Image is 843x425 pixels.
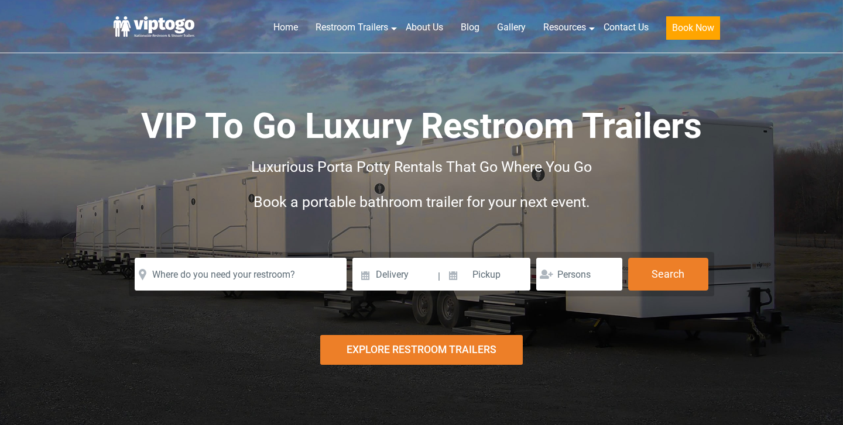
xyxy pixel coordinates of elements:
[265,15,307,40] a: Home
[452,15,488,40] a: Blog
[253,194,590,210] span: Book a portable bathroom trailer for your next event.
[657,15,729,47] a: Book Now
[141,105,702,147] span: VIP To Go Luxury Restroom Trailers
[536,258,622,291] input: Persons
[397,15,452,40] a: About Us
[251,158,592,175] span: Luxurious Porta Potty Rentals That Go Where You Go
[534,15,595,40] a: Resources
[628,258,708,291] button: Search
[595,15,657,40] a: Contact Us
[438,258,440,295] span: |
[135,258,347,291] input: Where do you need your restroom?
[307,15,397,40] a: Restroom Trailers
[320,335,523,365] div: Explore Restroom Trailers
[488,15,534,40] a: Gallery
[666,16,720,40] button: Book Now
[441,258,530,291] input: Pickup
[352,258,436,291] input: Delivery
